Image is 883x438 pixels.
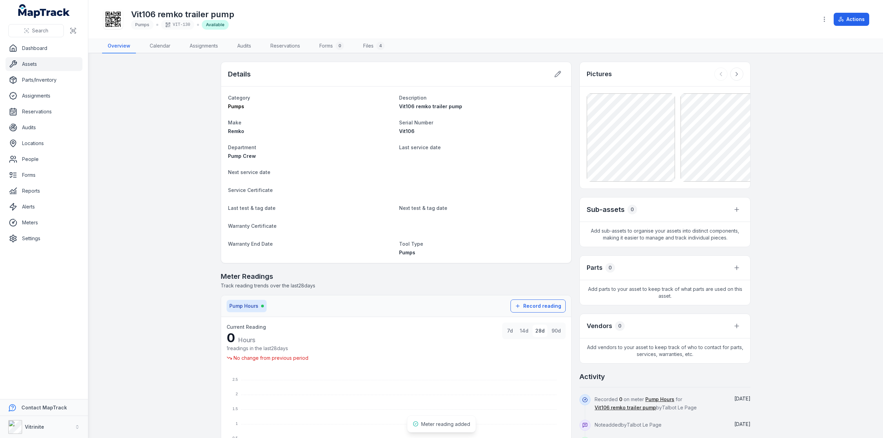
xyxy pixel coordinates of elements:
[228,169,270,175] span: Next service date
[236,421,238,426] tspan: 1
[6,57,82,71] a: Assets
[587,205,625,214] h2: Sub-assets
[228,187,273,193] span: Service Certificate
[6,73,82,87] a: Parts/Inventory
[595,422,662,428] span: Note added by Talbot Le Page
[6,232,82,245] a: Settings
[21,405,67,410] strong: Contact MapTrack
[144,39,176,53] a: Calendar
[228,241,273,247] span: Warranty End Date
[227,345,308,352] div: 1 readings in the last 28 days
[6,184,82,198] a: Reports
[236,392,238,396] tspan: 2
[6,152,82,166] a: People
[421,421,470,427] span: Meter reading added
[517,325,531,337] button: 14d
[314,39,349,53] a: Forms0
[6,89,82,103] a: Assignments
[221,283,315,288] span: Track reading trends over the last 28 days
[232,39,257,53] a: Audits
[8,24,64,37] button: Search
[228,120,241,125] span: Make
[579,372,605,381] h2: Activity
[221,272,572,281] h2: Meter Readings
[6,136,82,150] a: Locations
[358,39,390,53] a: Files4
[523,303,561,309] span: Record reading
[232,407,238,411] tspan: 1.5
[399,144,441,150] span: Last service date
[587,321,612,331] h3: Vendors
[533,325,547,337] button: 28d
[234,355,308,361] span: No change from previous period
[228,69,251,79] h2: Details
[734,396,751,401] span: [DATE]
[228,128,244,134] span: Remko
[645,396,674,403] a: Pump Hours
[595,396,697,410] span: Recorded on meter for by Talbot Le Page
[184,39,224,53] a: Assignments
[399,128,415,134] span: Vit106
[6,168,82,182] a: Forms
[504,325,516,337] button: 7d
[734,421,751,427] span: [DATE]
[580,280,750,305] span: Add parts to your asset to keep track of what parts are used on this asset.
[32,27,48,34] span: Search
[238,336,255,344] span: Hours
[587,69,612,79] h3: Pictures
[229,303,258,309] span: Pump Hours
[228,153,256,159] span: Pump Crew
[399,95,427,101] span: Description
[102,39,136,53] a: Overview
[135,22,149,27] span: Pumps
[227,331,308,345] div: 0
[131,9,234,20] h1: Vit106 remko trailer pump
[834,13,869,26] button: Actions
[734,421,751,427] time: 07/10/2025, 2:17:10 pm
[228,144,256,150] span: Department
[399,241,423,247] span: Tool Type
[510,299,566,313] button: Record reading
[336,42,344,50] div: 0
[161,20,194,30] div: VIT-130
[734,396,751,401] time: 07/10/2025, 2:17:19 pm
[25,424,44,430] strong: Vitrinite
[619,396,622,402] span: 0
[6,121,82,134] a: Audits
[399,103,462,109] span: Vit106 remko trailer pump
[605,263,615,273] div: 0
[228,205,276,211] span: Last test & tag date
[580,338,750,363] span: Add vendors to your asset to keep track of who to contact for parts, services, warranties, etc.
[595,404,656,411] a: Vit106 remko trailer pump
[587,263,603,273] h3: Parts
[202,20,229,30] div: Available
[376,42,385,50] div: 4
[228,223,277,229] span: Warranty Certificate
[6,216,82,230] a: Meters
[6,105,82,119] a: Reservations
[227,324,266,330] span: Current Reading
[399,205,447,211] span: Next test & tag date
[627,205,637,214] div: 0
[6,200,82,214] a: Alerts
[549,325,564,337] button: 90d
[6,41,82,55] a: Dashboard
[265,39,306,53] a: Reservations
[399,120,433,125] span: Serial Number
[18,4,70,18] a: MapTrack
[227,300,267,312] button: Pump Hours
[228,95,250,101] span: Category
[232,377,238,381] tspan: 2.5
[580,222,750,247] span: Add sub-assets to organise your assets into distinct components, making it easier to manage and t...
[615,321,625,331] div: 0
[228,103,244,109] span: Pumps
[399,249,415,255] span: Pumps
